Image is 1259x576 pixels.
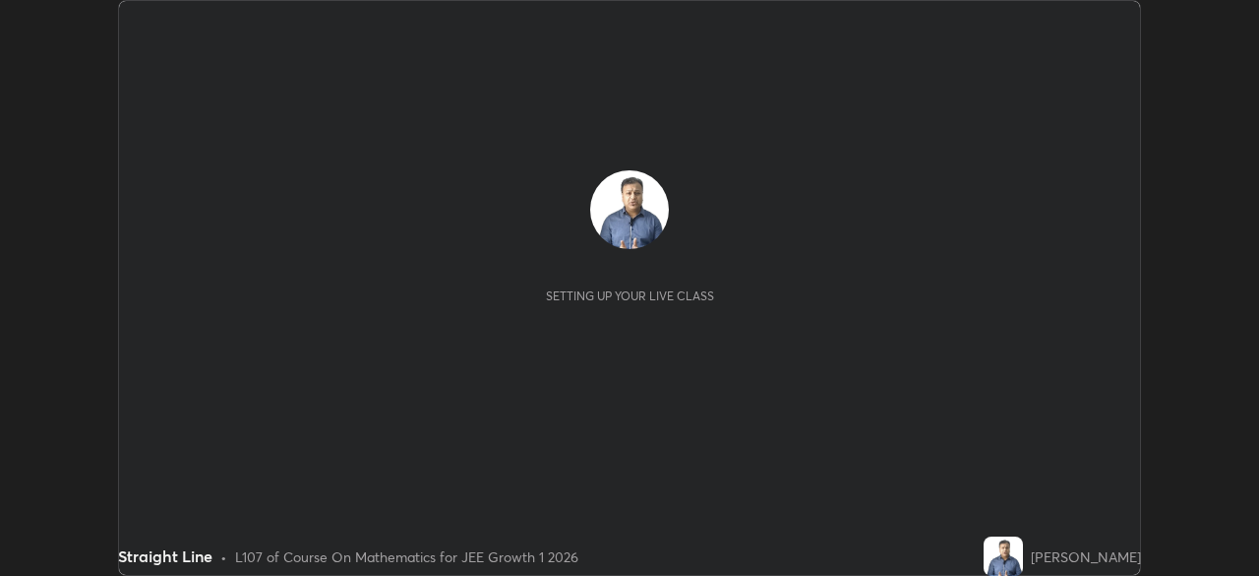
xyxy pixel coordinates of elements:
div: Setting up your live class [546,288,714,303]
div: • [220,546,227,567]
div: L107 of Course On Mathematics for JEE Growth 1 2026 [235,546,578,567]
img: b46e901505a44cd682be6eef0f3141f9.jpg [590,170,669,249]
div: [PERSON_NAME] [1031,546,1141,567]
div: Straight Line [118,544,212,568]
img: b46e901505a44cd682be6eef0f3141f9.jpg [984,537,1023,576]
